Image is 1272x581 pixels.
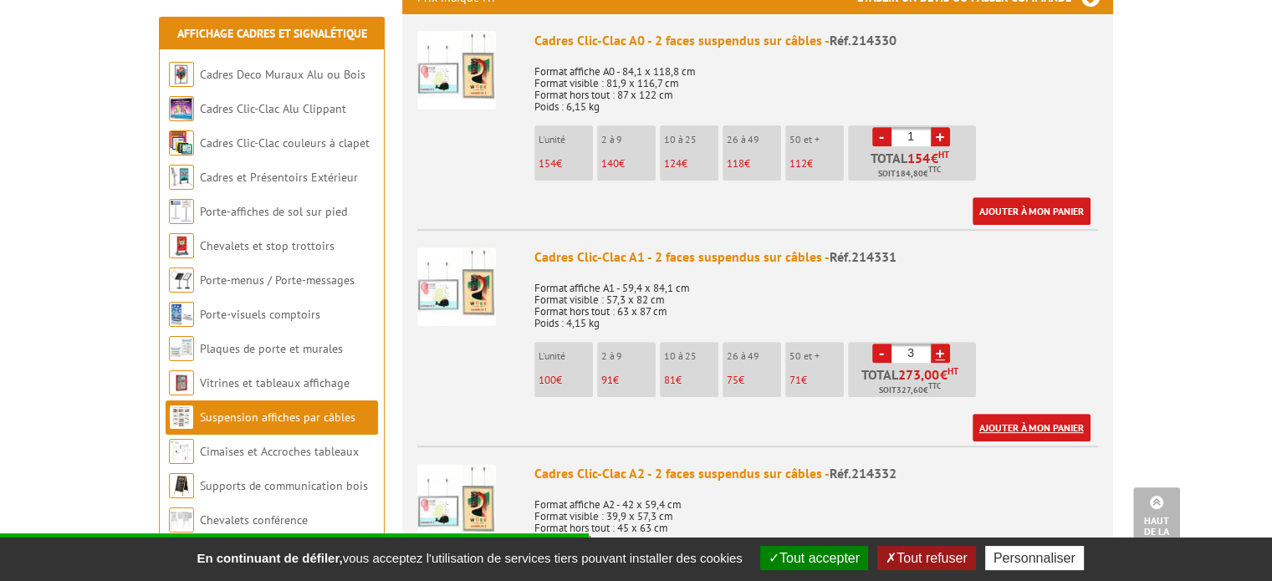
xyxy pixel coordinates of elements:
p: € [539,158,593,170]
span: 75 [727,373,738,387]
span: 273,00 [898,368,940,381]
p: € [664,158,718,170]
a: - [872,127,891,146]
a: Porte-visuels comptoirs [200,307,320,322]
span: 154 [539,156,556,171]
img: Chevalets et stop trottoirs [169,233,194,258]
sup: HT [948,365,958,377]
span: 154 [907,151,931,165]
a: Vitrines et tableaux affichage [200,375,350,390]
span: 140 [601,156,619,171]
span: 91 [601,373,613,387]
p: L'unité [539,350,593,362]
p: Format affiche A2 - 42 x 59,4 cm Format visible : 39,9 x 57,3 cm Format hors tout : 45 x 63 cm Po... [534,487,1098,546]
img: Porte-menus / Porte-messages [169,268,194,293]
span: 112 [789,156,807,171]
a: Chevalets et stop trottoirs [200,238,335,253]
a: Porte-menus / Porte-messages [200,273,355,288]
p: € [664,375,718,386]
a: Ajouter à mon panier [973,197,1091,225]
img: Cadres Clic-Clac couleurs à clapet [169,130,194,155]
a: Suspension affiches par câbles [200,410,355,425]
span: € [940,368,948,381]
span: 118 [727,156,744,171]
p: 26 à 49 [727,134,781,145]
span: 71 [789,373,801,387]
a: + [931,344,950,363]
img: Suspension affiches par câbles [169,405,194,430]
a: Cimaises et Accroches tableaux [200,444,359,459]
span: Soit € [879,384,941,397]
p: 10 à 25 [664,134,718,145]
a: Ajouter à mon panier [973,414,1091,441]
sup: TTC [928,165,941,174]
span: vous acceptez l'utilisation de services tiers pouvant installer des cookies [188,551,750,565]
p: Total [852,151,976,181]
p: 26 à 49 [727,350,781,362]
a: Cadres Clic-Clac Alu Clippant [200,101,346,116]
sup: TTC [928,381,941,390]
p: € [601,375,656,386]
span: Réf.214331 [830,248,897,265]
p: L'unité [539,134,593,145]
p: 50 et + [789,134,844,145]
img: Porte-affiches de sol sur pied [169,199,194,224]
a: Affichage Cadres et Signalétique [177,26,367,41]
img: Vitrines et tableaux affichage [169,370,194,395]
img: Cadres Clic-Clac A0 - 2 faces suspendus sur câbles [417,31,496,110]
sup: HT [938,149,949,161]
p: 10 à 25 [664,350,718,362]
span: 81 [664,373,676,387]
img: Cimaises et Accroches tableaux [169,439,194,464]
img: Cadres et Présentoirs Extérieur [169,165,194,190]
p: 2 à 9 [601,350,656,362]
button: Tout refuser [877,546,975,570]
a: Porte-affiches de sol sur pied [200,204,347,219]
img: Cadres Clic-Clac A1 - 2 faces suspendus sur câbles [417,247,496,326]
p: Format affiche A1 - 59,4 x 84,1 cm Format visible : 57,3 x 82 cm Format hors tout : 63 x 87 cm Po... [534,271,1098,329]
button: Tout accepter [760,546,868,570]
p: € [727,375,781,386]
a: - [872,344,891,363]
img: Cadres Deco Muraux Alu ou Bois [169,62,194,87]
p: Format affiche A0 - 84,1 x 118,8 cm Format visible : 81,9 x 116,7 cm Format hors tout : 87 x 122 ... [534,54,1098,113]
span: Réf.214330 [830,32,897,48]
p: € [539,375,593,386]
img: Cadres Clic-Clac A2 - 2 faces suspendus sur câbles [417,464,496,543]
img: Porte-visuels comptoirs [169,302,194,327]
p: € [727,158,781,170]
p: Total [852,368,976,397]
span: Réf.214332 [830,465,897,482]
a: Haut de la page [1133,487,1180,556]
span: 124 [664,156,682,171]
img: Cadres Clic-Clac Alu Clippant [169,96,194,121]
div: Cadres Clic-Clac A2 - 2 faces suspendus sur câbles - [534,464,1098,483]
a: Cadres Deco Muraux Alu ou Bois [200,67,365,82]
span: 184,80 [896,167,923,181]
a: + [931,127,950,146]
button: Personnaliser (fenêtre modale) [985,546,1084,570]
p: € [601,158,656,170]
img: Plaques de porte et murales [169,336,194,361]
span: Soit € [878,167,941,181]
p: 2 à 9 [601,134,656,145]
span: 100 [539,373,556,387]
p: € [789,375,844,386]
p: € [789,158,844,170]
a: Cadres Clic-Clac couleurs à clapet [200,135,370,150]
span: 327,60 [897,384,923,397]
p: 50 et + [789,350,844,362]
div: Cadres Clic-Clac A1 - 2 faces suspendus sur câbles - [534,247,1098,267]
a: Plaques de porte et murales [200,341,343,356]
span: € [931,151,938,165]
div: Cadres Clic-Clac A0 - 2 faces suspendus sur câbles - [534,31,1098,50]
a: Cadres et Présentoirs Extérieur [200,170,358,185]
